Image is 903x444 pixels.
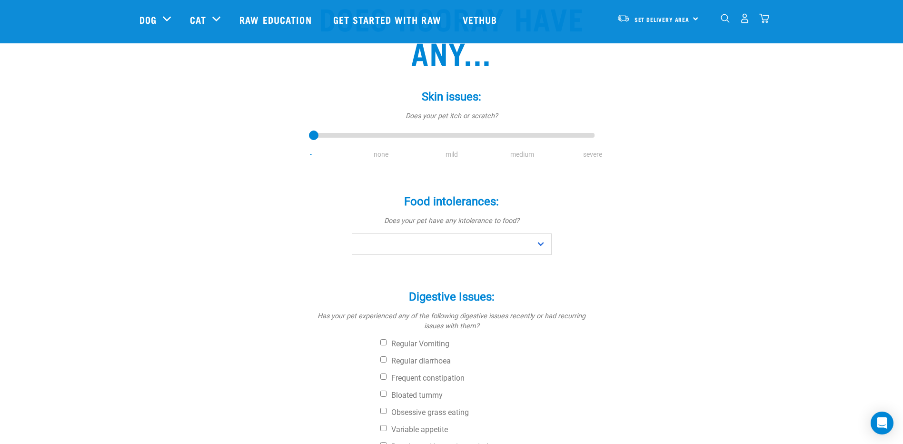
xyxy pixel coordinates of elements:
[276,150,346,160] li: -
[309,311,595,332] p: Has your pet experienced any of the following digestive issues recently or had recurring issues w...
[380,425,387,431] input: Variable appetite
[346,150,417,160] li: none
[309,288,595,305] label: Digestive Issues:
[139,12,157,27] a: Dog
[721,14,730,23] img: home-icon-1@2x.png
[380,373,595,383] label: Frequent constipation
[380,339,387,345] input: Regular Vomiting
[417,150,487,160] li: mild
[453,0,509,39] a: Vethub
[230,0,323,39] a: Raw Education
[380,391,595,400] label: Bloated tummy
[380,425,595,434] label: Variable appetite
[380,408,595,417] label: Obsessive grass eating
[309,111,595,121] p: Does your pet itch or scratch?
[871,412,893,434] div: Open Intercom Messenger
[759,13,769,23] img: home-icon@2x.png
[309,216,595,226] p: Does your pet have any intolerance to food?
[380,408,387,414] input: Obsessive grass eating
[635,18,690,21] span: Set Delivery Area
[487,150,557,160] li: medium
[380,339,595,349] label: Regular Vomiting
[309,88,595,105] label: Skin issues:
[190,12,206,27] a: Cat
[380,391,387,397] input: Bloated tummy
[380,356,595,366] label: Regular diarrhoea
[309,193,595,210] label: Food intolerances:
[324,0,453,39] a: Get started with Raw
[617,14,630,22] img: van-moving.png
[380,356,387,363] input: Regular diarrhoea
[557,150,628,160] li: severe
[740,13,750,23] img: user.png
[380,373,387,380] input: Frequent constipation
